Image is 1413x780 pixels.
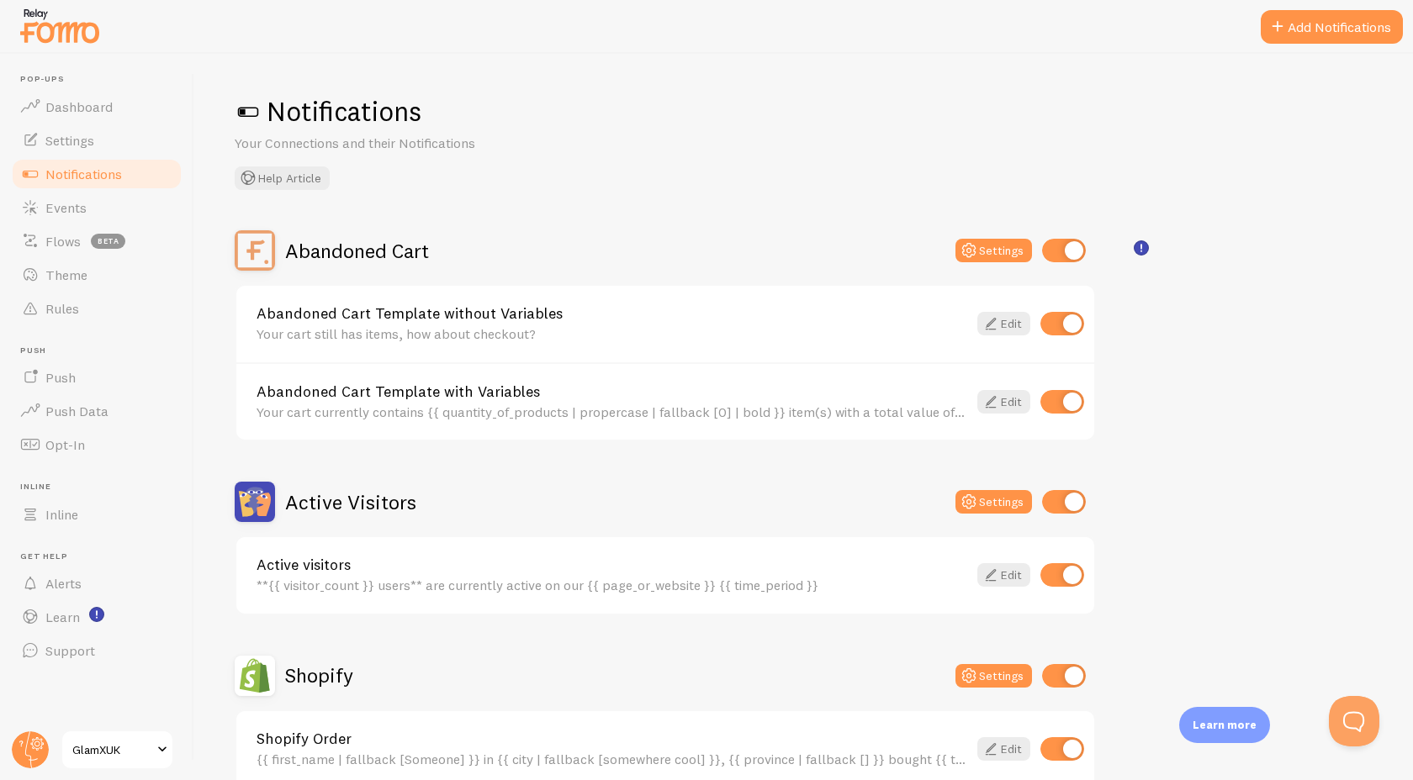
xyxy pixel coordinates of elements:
span: Pop-ups [20,74,183,85]
a: Shopify Order [257,731,967,746]
a: Inline [10,498,183,531]
a: Edit [977,390,1030,414]
span: Rules [45,300,79,317]
a: Theme [10,258,183,292]
svg: <p>🛍️ For Shopify Users</p><p>To use the <strong>Abandoned Cart with Variables</strong> template,... [1134,240,1149,256]
span: Opt-In [45,436,85,453]
a: Edit [977,312,1030,335]
a: Rules [10,292,183,325]
a: GlamXUK [61,730,174,770]
span: Events [45,199,87,216]
a: Opt-In [10,428,183,461]
span: Theme [45,266,87,283]
span: Inline [45,506,78,523]
img: Active Visitors [235,482,275,522]
a: Settings [10,124,183,157]
a: Learn [10,600,183,634]
a: Push [10,361,183,394]
a: Active visitors [257,557,967,572]
a: Edit [977,737,1030,761]
span: Inline [20,482,183,493]
span: Push Data [45,403,108,419]
span: Push [45,369,76,386]
div: Your cart currently contains {{ quantity_of_products | propercase | fallback [0] | bold }} item(s... [257,404,967,419]
a: Alerts [10,567,183,600]
span: GlamXUK [72,740,152,760]
h1: Notifications [235,94,1373,129]
div: {{ first_name | fallback [Someone] }} in {{ city | fallback [somewhere cool] }}, {{ province | fa... [257,751,967,767]
svg: <p>Watch New Feature Tutorials!</p> [89,607,104,622]
a: Abandoned Cart Template with Variables [257,384,967,399]
p: Learn more [1193,717,1257,733]
a: Support [10,634,183,667]
a: Dashboard [10,90,183,124]
div: **{{ visitor_count }} users** are currently active on our {{ page_or_website }} {{ time_period }} [257,577,967,593]
a: Flows beta [10,224,183,258]
h2: Shopify [285,662,353,688]
span: Settings [45,132,94,149]
button: Help Article [235,166,330,190]
span: Alerts [45,575,82,592]
span: Push [20,345,183,356]
img: Shopify [235,656,275,696]
h2: Abandoned Cart [285,238,429,264]
div: Learn more [1179,707,1270,743]
iframe: Help Scout Beacon - Open [1329,696,1379,746]
span: Support [45,642,95,659]
h2: Active Visitors [285,489,416,515]
button: Settings [955,664,1032,688]
img: fomo-relay-logo-orange.svg [18,4,102,47]
a: Events [10,191,183,224]
span: Notifications [45,166,122,182]
a: Push Data [10,394,183,428]
a: Edit [977,563,1030,587]
span: beta [91,234,125,249]
span: Dashboard [45,98,113,115]
span: Get Help [20,551,183,562]
a: Notifications [10,157,183,191]
a: Abandoned Cart Template without Variables [257,306,967,321]
img: Abandoned Cart [235,230,275,271]
span: Flows [45,233,81,250]
span: Learn [45,609,80,625]
div: Your cart still has items, how about checkout? [257,326,967,341]
button: Settings [955,490,1032,514]
p: Your Connections and their Notifications [235,134,638,153]
button: Settings [955,239,1032,262]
